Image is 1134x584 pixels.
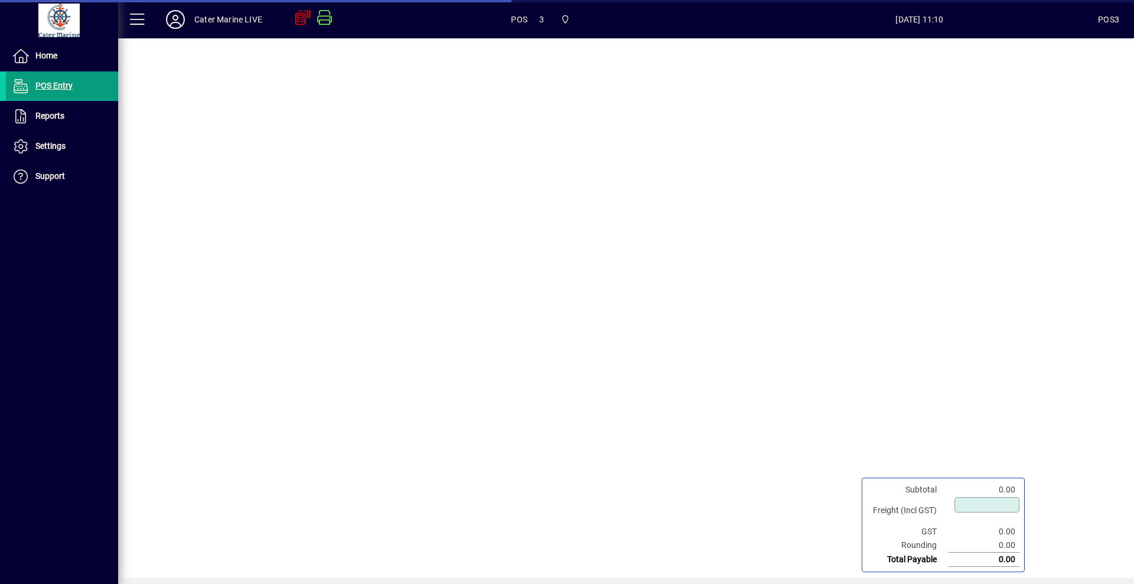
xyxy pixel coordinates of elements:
button: Profile [157,9,194,30]
td: Rounding [867,539,949,553]
span: Reports [35,111,64,120]
span: Support [35,171,65,181]
td: GST [867,525,949,539]
a: Support [6,162,118,191]
span: Settings [35,141,66,151]
a: Home [6,41,118,71]
div: Cater Marine LIVE [194,10,262,29]
span: 3 [539,10,544,29]
td: 0.00 [949,525,1019,539]
span: POS Entry [35,81,73,90]
span: [DATE] 11:10 [741,10,1098,29]
td: Subtotal [867,483,949,497]
div: POS3 [1098,10,1119,29]
a: Settings [6,132,118,161]
td: Freight (Incl GST) [867,497,949,525]
td: Total Payable [867,553,949,567]
span: POS [511,10,527,29]
span: Home [35,51,57,60]
td: 0.00 [949,553,1019,567]
td: 0.00 [949,539,1019,553]
td: 0.00 [949,483,1019,497]
a: Reports [6,102,118,131]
